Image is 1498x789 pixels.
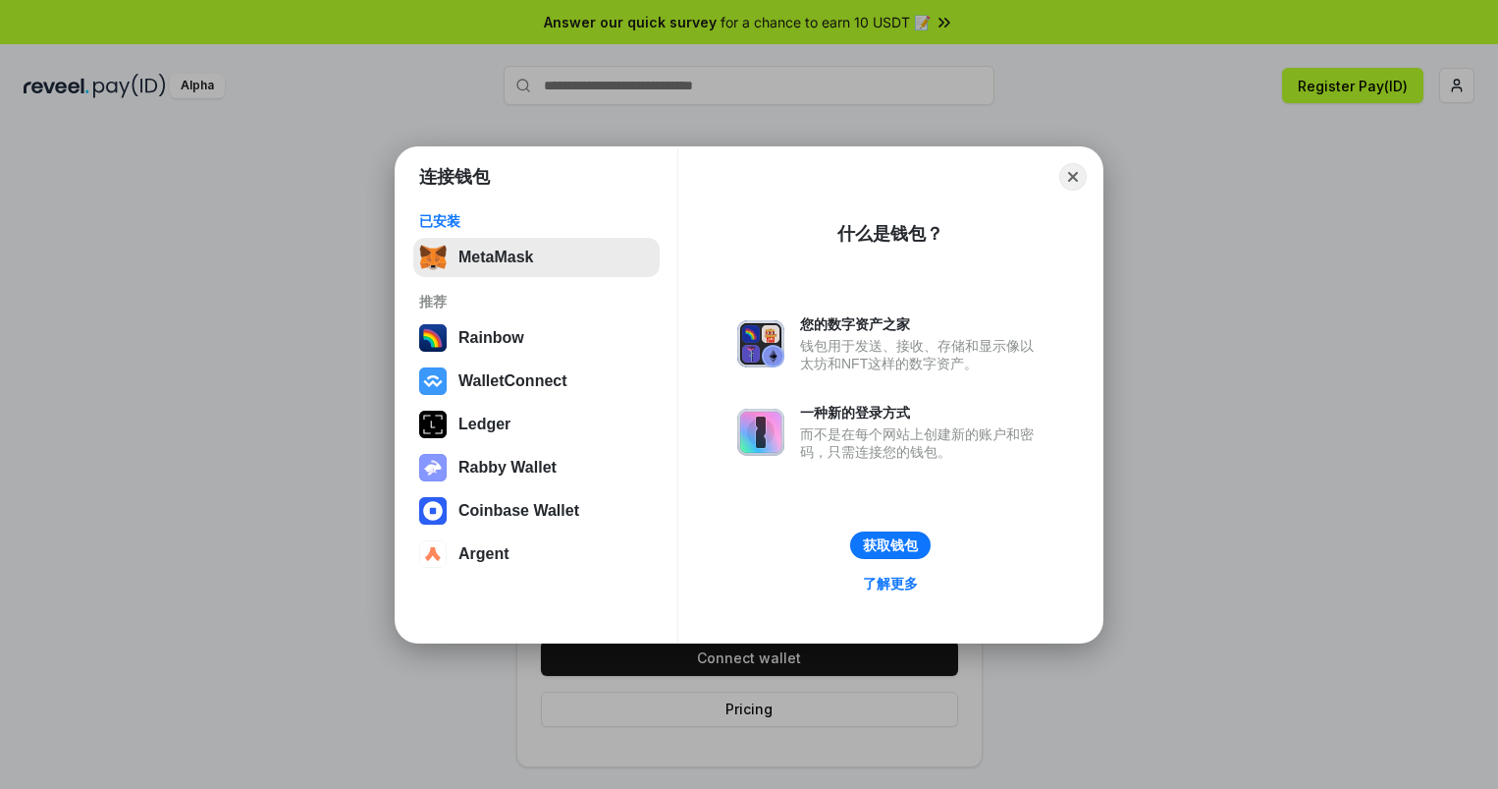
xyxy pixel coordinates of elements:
img: svg+xml,%3Csvg%20width%3D%2228%22%20height%3D%2228%22%20viewBox%3D%220%200%2028%2028%22%20fill%3D... [419,367,447,395]
div: Rabby Wallet [458,459,557,477]
img: svg+xml,%3Csvg%20xmlns%3D%22http%3A%2F%2Fwww.w3.org%2F2000%2Fsvg%22%20fill%3D%22none%22%20viewBox... [737,409,784,456]
div: 一种新的登录方式 [800,404,1043,422]
div: 推荐 [419,293,654,310]
div: 了解更多 [863,575,918,592]
button: MetaMask [413,238,660,277]
img: svg+xml,%3Csvg%20xmlns%3D%22http%3A%2F%2Fwww.w3.org%2F2000%2Fsvg%22%20fill%3D%22none%22%20viewBox... [419,454,447,481]
button: 获取钱包 [850,532,931,559]
img: svg+xml,%3Csvg%20width%3D%2228%22%20height%3D%2228%22%20viewBox%3D%220%200%2028%2028%22%20fill%3D... [419,497,447,525]
div: MetaMask [458,249,533,266]
div: 获取钱包 [863,536,918,554]
div: WalletConnect [458,372,567,390]
button: WalletConnect [413,362,660,401]
img: svg+xml,%3Csvg%20width%3D%22120%22%20height%3D%22120%22%20viewBox%3D%220%200%20120%20120%22%20fil... [419,324,447,352]
button: Rabby Wallet [413,448,660,487]
a: 了解更多 [851,571,930,596]
div: 钱包用于发送、接收、存储和显示像以太坊和NFT这样的数字资产。 [800,337,1043,372]
div: 您的数字资产之家 [800,315,1043,333]
button: Coinbase Wallet [413,491,660,531]
h1: 连接钱包 [419,165,490,189]
img: svg+xml,%3Csvg%20xmlns%3D%22http%3A%2F%2Fwww.w3.org%2F2000%2Fsvg%22%20fill%3D%22none%22%20viewBox... [737,320,784,367]
img: svg+xml,%3Csvg%20width%3D%2228%22%20height%3D%2228%22%20viewBox%3D%220%200%2028%2028%22%20fill%3D... [419,540,447,568]
div: 而不是在每个网站上创建新的账户和密码，只需连接您的钱包。 [800,425,1043,461]
button: Argent [413,535,660,574]
div: Rainbow [458,329,524,347]
button: Rainbow [413,318,660,358]
div: Coinbase Wallet [458,502,579,520]
img: svg+xml,%3Csvg%20xmlns%3D%22http%3A%2F%2Fwww.w3.org%2F2000%2Fsvg%22%20width%3D%2228%22%20height%3... [419,411,447,438]
img: svg+xml,%3Csvg%20fill%3D%22none%22%20height%3D%2233%22%20viewBox%3D%220%200%2035%2033%22%20width%... [419,244,447,271]
div: Ledger [458,416,510,433]
button: Ledger [413,405,660,444]
div: 什么是钱包？ [837,222,943,246]
div: Argent [458,545,509,563]
button: Close [1059,163,1087,191]
div: 已安装 [419,212,654,230]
